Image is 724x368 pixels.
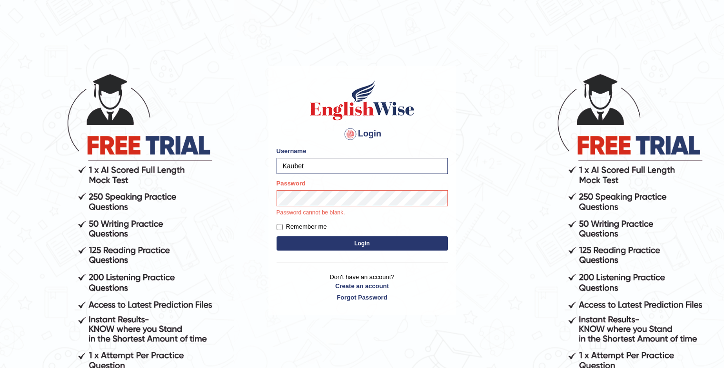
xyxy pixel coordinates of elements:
button: Login [277,236,448,251]
label: Username [277,146,307,155]
h4: Login [277,126,448,142]
p: Password cannot be blank. [277,209,448,217]
label: Remember me [277,222,327,232]
p: Don't have an account? [277,272,448,302]
label: Password [277,179,306,188]
input: Remember me [277,224,283,230]
img: Logo of English Wise sign in for intelligent practice with AI [308,79,417,122]
a: Create an account [277,281,448,291]
a: Forgot Password [277,293,448,302]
